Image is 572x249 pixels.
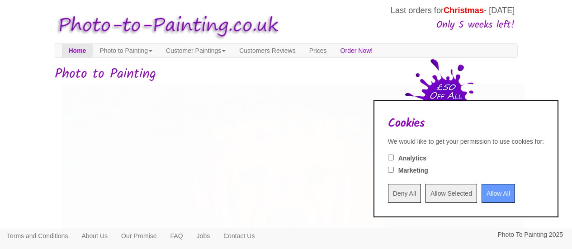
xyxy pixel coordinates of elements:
[388,117,544,130] h2: Cookies
[398,166,428,175] label: Marketing
[425,184,477,203] input: Allow Selected
[217,229,261,243] a: Contact Us
[405,59,486,139] img: 50 pound price drop
[444,6,484,15] span: Christmas
[388,137,544,146] div: We would like to get your permission to use cookies for:
[50,9,282,43] img: Photo to Painting
[159,44,232,57] a: Customer Paintings
[62,44,93,57] a: Home
[190,229,217,243] a: Jobs
[303,44,334,57] a: Prices
[391,6,515,15] span: Last orders for - [DATE]
[388,184,421,203] input: Deny All
[398,154,426,163] label: Analytics
[75,229,114,243] a: About Us
[283,20,515,31] h3: Only 5 weeks left!
[334,44,380,57] a: Order Now!
[232,44,302,57] a: Customers Reviews
[55,67,518,82] h1: Photo to Painting
[497,229,563,240] p: Photo To Painting 2025
[482,184,515,203] input: Allow All
[114,229,164,243] a: Our Promise
[164,229,190,243] a: FAQ
[93,44,159,57] a: Photo to Painting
